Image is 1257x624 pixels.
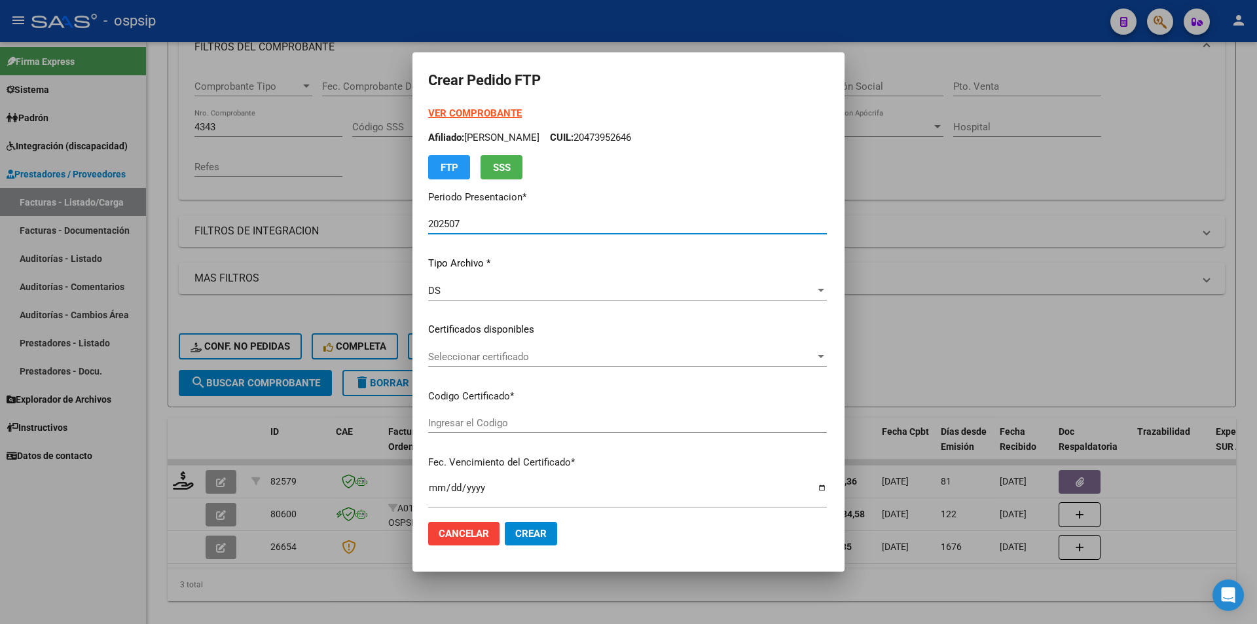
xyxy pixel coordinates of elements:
[428,68,829,93] h2: Crear Pedido FTP
[428,322,827,337] p: Certificados disponibles
[493,162,511,174] span: SSS
[428,256,827,271] p: Tipo Archivo *
[515,528,547,540] span: Crear
[505,522,557,545] button: Crear
[550,132,574,143] span: CUIL:
[439,528,489,540] span: Cancelar
[1212,579,1244,611] div: Open Intercom Messenger
[428,351,815,363] span: Seleccionar certificado
[428,107,522,119] a: VER COMPROBANTE
[441,162,458,174] span: FTP
[428,285,441,297] span: DS
[428,389,827,404] p: Codigo Certificado
[428,130,827,145] p: [PERSON_NAME] 20473952646
[428,132,464,143] span: Afiliado:
[481,155,522,179] button: SSS
[428,155,470,179] button: FTP
[428,190,827,205] p: Periodo Presentacion
[428,455,827,470] p: Fec. Vencimiento del Certificado
[428,522,500,545] button: Cancelar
